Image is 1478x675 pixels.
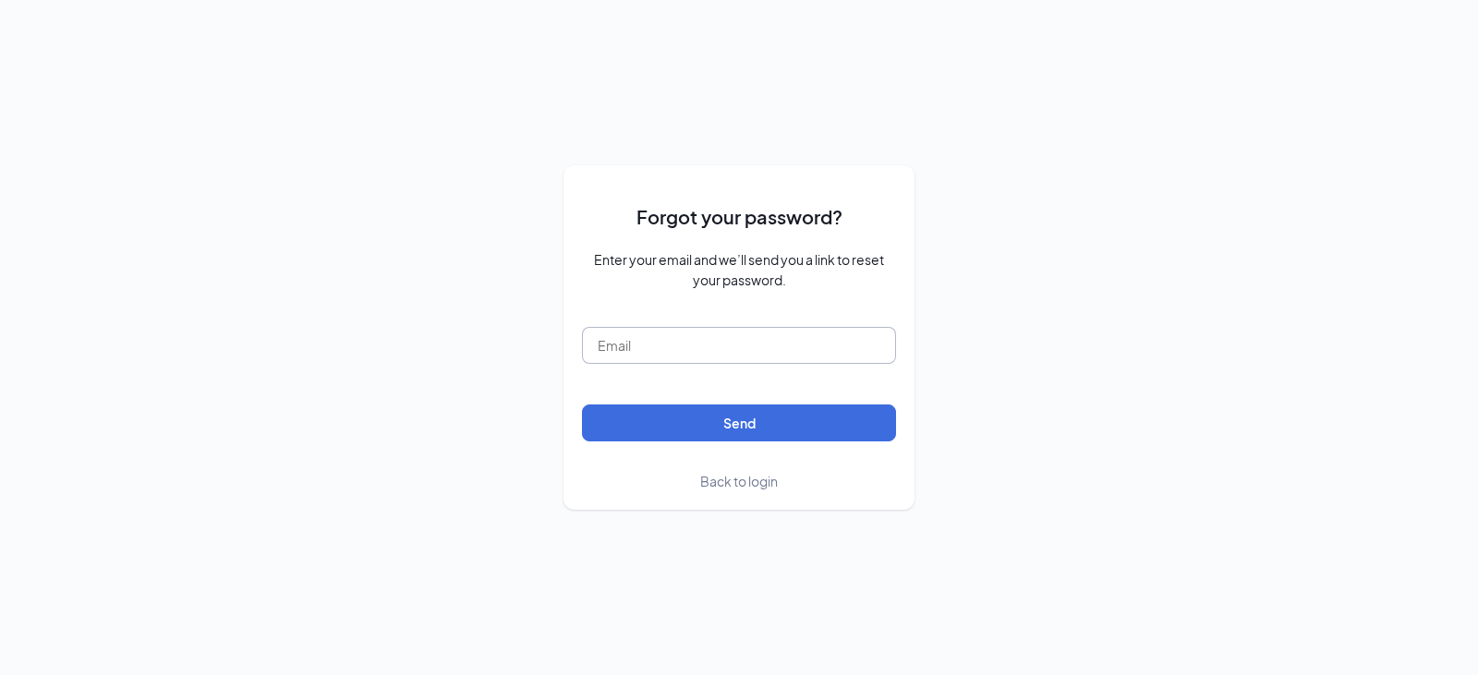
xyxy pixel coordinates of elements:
span: Back to login [700,473,778,489]
a: Back to login [700,471,778,491]
span: Forgot your password? [636,202,842,231]
input: Email [582,327,896,364]
button: Send [582,404,896,441]
span: Enter your email and we’ll send you a link to reset your password. [582,249,896,290]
